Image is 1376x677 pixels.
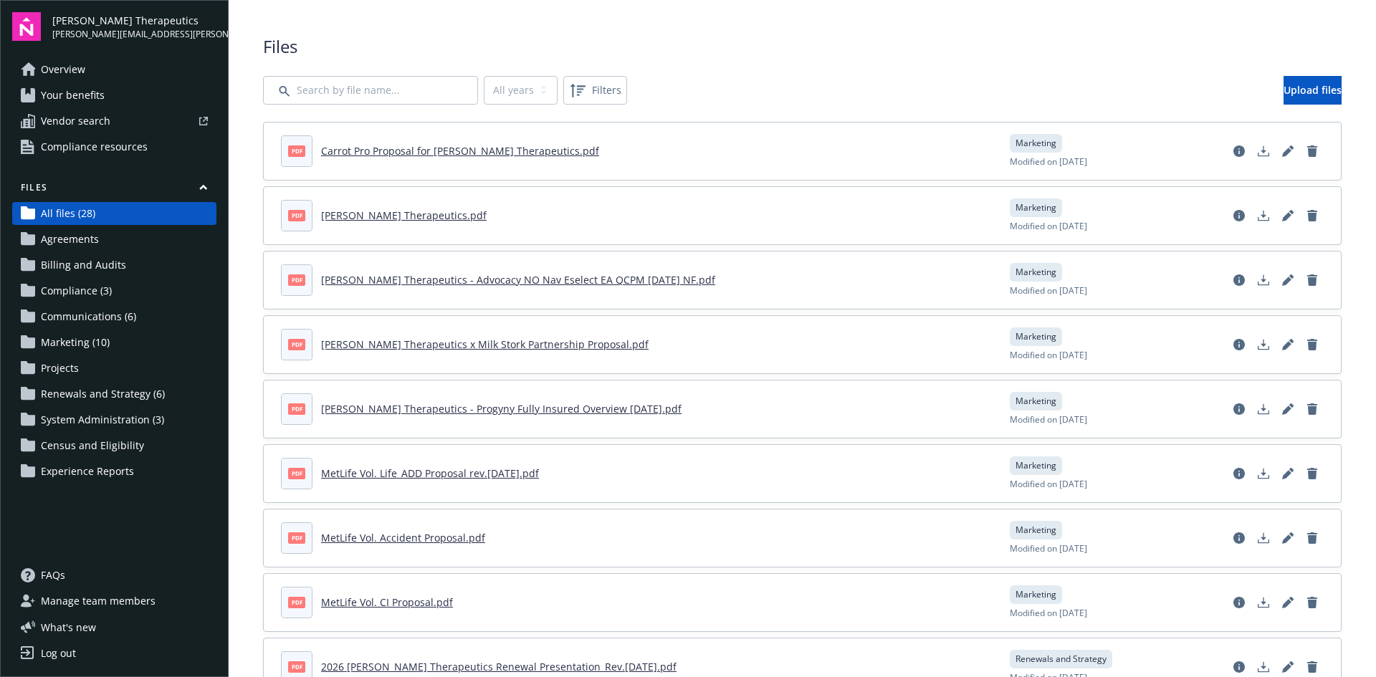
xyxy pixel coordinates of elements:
[1016,588,1056,601] span: Marketing
[1228,204,1251,227] a: View file details
[1276,333,1299,356] a: Edit document
[1301,333,1324,356] a: Delete document
[12,331,216,354] a: Marketing (10)
[288,210,305,221] span: pdf
[1228,333,1251,356] a: View file details
[1010,220,1087,233] span: Modified on [DATE]
[1228,398,1251,421] a: View file details
[1252,527,1275,549] a: Download document
[1010,349,1087,362] span: Modified on [DATE]
[1010,155,1087,168] span: Modified on [DATE]
[1016,137,1056,150] span: Marketing
[1016,653,1107,666] span: Renewals and Strategy
[1301,204,1324,227] a: Delete document
[288,339,305,350] span: pdf
[1252,269,1275,292] a: Download document
[1276,527,1299,549] a: Edit document
[52,13,216,28] span: [PERSON_NAME] Therapeutics
[41,228,99,251] span: Agreements
[12,305,216,328] a: Communications (6)
[12,564,216,587] a: FAQs
[12,279,216,302] a: Compliance (3)
[12,408,216,431] a: System Administration (3)
[566,79,624,102] span: Filters
[1301,140,1324,163] a: Delete document
[1276,204,1299,227] a: Edit document
[41,564,65,587] span: FAQs
[41,58,85,81] span: Overview
[12,383,216,405] a: Renewals and Strategy (6)
[288,403,305,414] span: pdf
[12,434,216,457] a: Census and Eligibility
[1016,201,1056,214] span: Marketing
[12,460,216,483] a: Experience Reports
[41,202,95,225] span: All files (28)
[288,274,305,285] span: pdf
[41,254,126,277] span: Billing and Audits
[1010,284,1087,297] span: Modified on [DATE]
[288,145,305,156] span: pdf
[41,135,148,158] span: Compliance resources
[12,620,119,635] button: What's new
[321,337,649,351] a: [PERSON_NAME] Therapeutics x Milk Stork Partnership Proposal.pdf
[1252,398,1275,421] a: Download document
[321,531,485,544] a: MetLife Vol. Accident Proposal.pdf
[52,12,216,41] button: [PERSON_NAME] Therapeutics[PERSON_NAME][EMAIL_ADDRESS][PERSON_NAME][DOMAIN_NAME]
[41,279,112,302] span: Compliance (3)
[1301,269,1324,292] a: Delete document
[1252,591,1275,614] a: Download document
[1010,413,1087,426] span: Modified on [DATE]
[41,357,79,380] span: Projects
[1252,333,1275,356] a: Download document
[321,144,599,158] a: Carrot Pro Proposal for [PERSON_NAME] Therapeutics.pdf
[1016,524,1056,537] span: Marketing
[41,620,96,635] span: What ' s new
[41,84,105,107] span: Your benefits
[12,181,216,199] button: Files
[12,590,216,613] a: Manage team members
[321,466,539,480] a: MetLife Vol. Life_ADD Proposal rev.[DATE].pdf
[41,590,156,613] span: Manage team members
[288,532,305,543] span: pdf
[321,208,487,222] a: [PERSON_NAME] Therapeutics.pdf
[1252,140,1275,163] a: Download document
[1301,462,1324,485] a: Delete document
[263,34,1342,59] span: Files
[12,254,216,277] a: Billing and Audits
[1276,398,1299,421] a: Edit document
[1016,266,1056,279] span: Marketing
[1010,607,1087,620] span: Modified on [DATE]
[1276,140,1299,163] a: Edit document
[12,228,216,251] a: Agreements
[52,28,216,41] span: [PERSON_NAME][EMAIL_ADDRESS][PERSON_NAME][DOMAIN_NAME]
[12,84,216,107] a: Your benefits
[592,82,621,97] span: Filters
[1276,462,1299,485] a: Edit document
[1228,140,1251,163] a: View file details
[1016,459,1056,472] span: Marketing
[12,12,41,41] img: navigator-logo.svg
[563,76,627,105] button: Filters
[12,58,216,81] a: Overview
[41,383,165,405] span: Renewals and Strategy (6)
[41,434,144,457] span: Census and Eligibility
[12,357,216,380] a: Projects
[1252,462,1275,485] a: Download document
[12,110,216,133] a: Vendor search
[288,468,305,479] span: pdf
[12,135,216,158] a: Compliance resources
[1228,527,1251,549] a: View file details
[1016,395,1056,408] span: Marketing
[41,305,136,328] span: Communications (6)
[1010,542,1087,555] span: Modified on [DATE]
[321,402,682,416] a: [PERSON_NAME] Therapeutics - Progyny Fully Insured Overview [DATE].pdf
[1228,462,1251,485] a: View file details
[41,642,76,665] div: Log out
[1016,330,1056,343] span: Marketing
[1301,398,1324,421] a: Delete document
[41,331,110,354] span: Marketing (10)
[1010,478,1087,491] span: Modified on [DATE]
[1252,204,1275,227] a: Download document
[1276,591,1299,614] a: Edit document
[41,408,164,431] span: System Administration (3)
